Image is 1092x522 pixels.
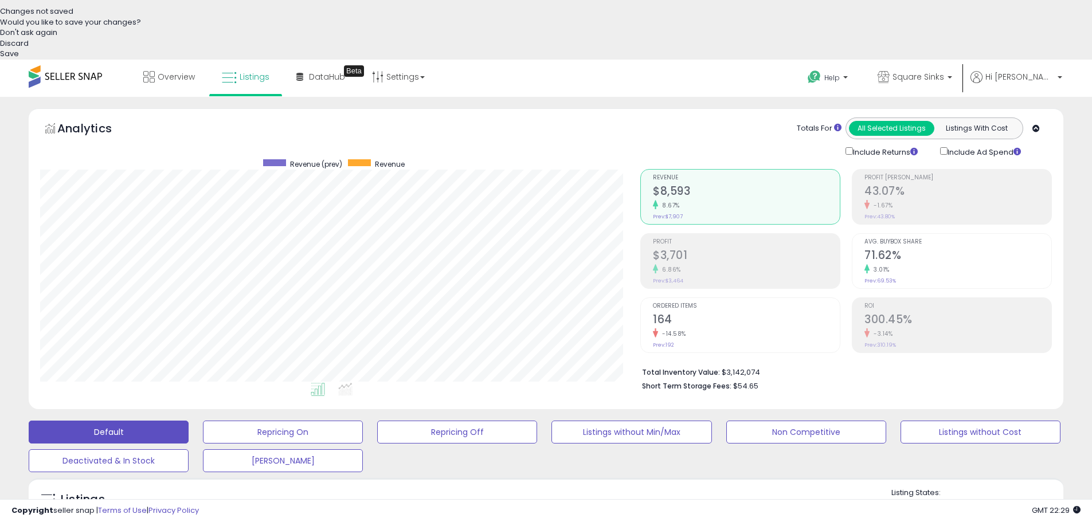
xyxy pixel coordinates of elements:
span: Ordered Items [653,303,840,309]
button: Listings With Cost [934,121,1019,136]
li: $3,142,074 [642,364,1043,378]
small: -1.67% [870,201,893,210]
button: Repricing Off [377,421,537,443]
h2: 164 [653,313,840,328]
i: Get Help [807,70,821,84]
span: Revenue [375,159,405,169]
a: Hi [PERSON_NAME] [970,71,1062,97]
h2: $8,593 [653,185,840,200]
h2: 43.07% [864,185,1051,200]
button: Listings without Cost [901,421,1060,443]
button: [PERSON_NAME] [203,449,363,472]
a: Terms of Use [98,505,147,516]
small: 6.86% [658,265,681,274]
p: Listing States: [891,488,1063,499]
div: Tooltip anchor [344,65,364,77]
button: Non Competitive [726,421,886,443]
span: Hi [PERSON_NAME] [985,71,1054,83]
button: Repricing On [203,421,363,443]
span: Revenue (prev) [290,159,342,169]
span: ROI [864,303,1051,309]
span: Profit [653,239,840,245]
span: DataHub [309,71,345,83]
small: 3.01% [870,265,890,274]
a: Square Sinks [869,60,961,97]
a: Settings [363,60,433,94]
button: Deactivated & In Stock [29,449,189,472]
h2: 300.45% [864,313,1051,328]
a: Listings [213,60,278,94]
small: Prev: 43.80% [864,213,895,220]
small: -3.14% [870,329,893,338]
small: Prev: 192 [653,342,674,348]
span: Help [824,73,840,83]
small: Prev: 69.53% [864,277,896,284]
div: Totals For [797,123,841,134]
button: All Selected Listings [849,121,934,136]
h2: 71.62% [864,249,1051,264]
b: Total Inventory Value: [642,367,720,377]
small: 8.67% [658,201,680,210]
small: Prev: 310.19% [864,342,896,348]
span: Square Sinks [893,71,944,83]
button: Listings without Min/Max [551,421,711,443]
button: Default [29,421,189,443]
span: Avg. Buybox Share [864,239,1051,245]
h2: $3,701 [653,249,840,264]
strong: Copyright [11,505,53,516]
small: Prev: $3,464 [653,277,683,284]
span: Revenue [653,175,840,181]
div: Include Returns [837,145,931,158]
a: DataHub [288,60,354,94]
a: Overview [135,60,203,94]
a: Privacy Policy [148,505,199,516]
h5: Analytics [57,120,134,139]
span: Profit [PERSON_NAME] [864,175,1051,181]
div: seller snap | | [11,505,199,516]
div: Include Ad Spend [931,145,1039,158]
span: Overview [158,71,195,83]
small: Prev: $7,907 [653,213,683,220]
span: $54.65 [733,380,758,391]
small: -14.58% [658,329,686,338]
span: Listings [240,71,269,83]
a: Help [799,61,859,97]
b: Short Term Storage Fees: [642,381,731,391]
span: 2025-08-13 22:29 GMT [1032,505,1081,516]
